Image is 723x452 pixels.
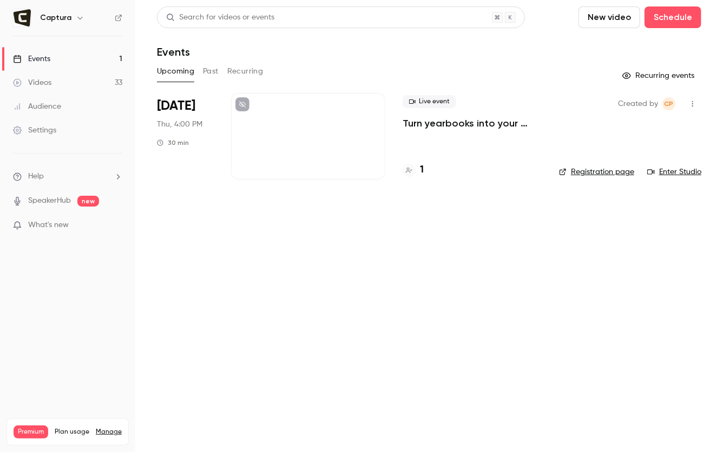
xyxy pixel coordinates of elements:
[403,117,542,130] a: Turn yearbooks into your revenue powerhouse
[157,93,214,180] div: Sep 4 Thu, 4:00 PM (Europe/London)
[579,6,640,28] button: New video
[14,426,48,438] span: Premium
[618,97,658,110] span: Created by
[617,67,701,84] button: Recurring events
[559,167,634,177] a: Registration page
[28,195,71,207] a: SpeakerHub
[403,95,456,108] span: Live event
[14,9,31,26] img: Captura
[645,6,701,28] button: Schedule
[662,97,675,110] span: Claudia Platzer
[227,63,264,80] button: Recurring
[13,101,61,112] div: Audience
[647,167,701,177] a: Enter Studio
[203,63,219,80] button: Past
[55,428,89,436] span: Plan usage
[157,119,202,130] span: Thu, 4:00 PM
[166,12,274,23] div: Search for videos or events
[40,12,71,23] h6: Captura
[77,196,99,207] span: new
[157,138,189,147] div: 30 min
[13,125,56,136] div: Settings
[96,428,122,436] a: Manage
[13,171,122,182] li: help-dropdown-opener
[13,77,51,88] div: Videos
[157,63,194,80] button: Upcoming
[13,54,50,64] div: Events
[109,221,122,230] iframe: Noticeable Trigger
[157,97,195,115] span: [DATE]
[28,220,69,231] span: What's new
[403,163,424,177] a: 1
[28,171,44,182] span: Help
[665,97,674,110] span: CP
[157,45,190,58] h1: Events
[420,163,424,177] h4: 1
